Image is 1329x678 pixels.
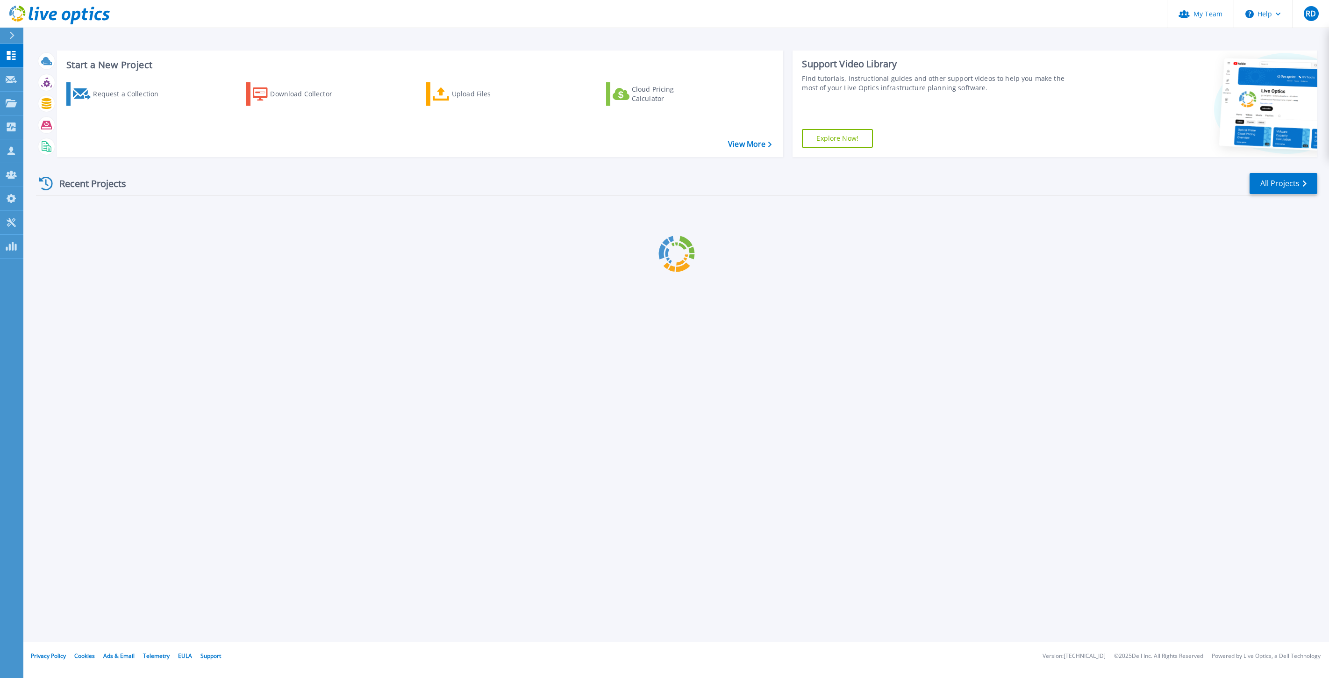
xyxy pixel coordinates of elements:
[66,60,772,70] h3: Start a New Project
[270,85,345,103] div: Download Collector
[93,85,168,103] div: Request a Collection
[200,652,221,660] a: Support
[66,82,171,106] a: Request a Collection
[103,652,135,660] a: Ads & Email
[1212,653,1321,659] li: Powered by Live Optics, a Dell Technology
[178,652,192,660] a: EULA
[74,652,95,660] a: Cookies
[606,82,710,106] a: Cloud Pricing Calculator
[452,85,527,103] div: Upload Files
[1306,10,1316,17] span: RD
[802,74,1074,93] div: Find tutorials, instructional guides and other support videos to help you make the most of your L...
[728,140,772,149] a: View More
[143,652,170,660] a: Telemetry
[1114,653,1203,659] li: © 2025 Dell Inc. All Rights Reserved
[1043,653,1106,659] li: Version: [TECHNICAL_ID]
[426,82,530,106] a: Upload Files
[246,82,350,106] a: Download Collector
[802,129,873,148] a: Explore Now!
[31,652,66,660] a: Privacy Policy
[36,172,139,195] div: Recent Projects
[1250,173,1317,194] a: All Projects
[632,85,707,103] div: Cloud Pricing Calculator
[802,58,1074,70] div: Support Video Library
